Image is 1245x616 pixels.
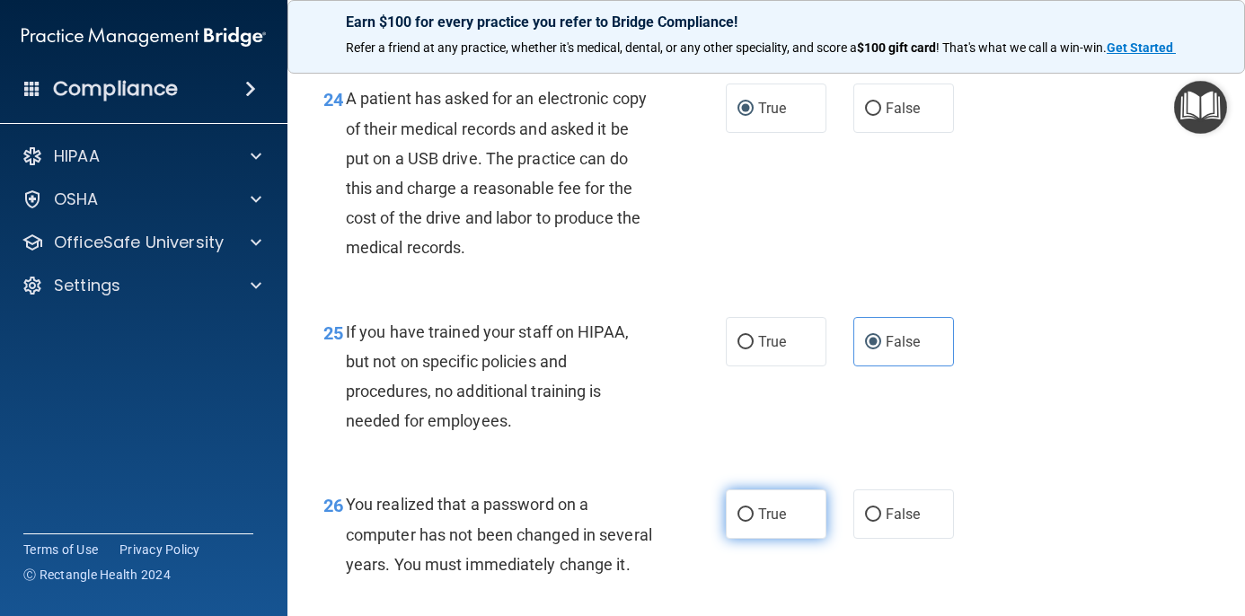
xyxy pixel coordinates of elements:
[936,40,1107,55] span: ! That's what we call a win-win.
[865,336,881,349] input: False
[886,506,921,523] span: False
[758,333,786,350] span: True
[346,13,1187,31] p: Earn $100 for every practice you refer to Bridge Compliance!
[1174,81,1227,134] button: Open Resource Center
[323,495,343,516] span: 26
[54,145,100,167] p: HIPAA
[886,100,921,117] span: False
[865,102,881,116] input: False
[758,506,786,523] span: True
[758,100,786,117] span: True
[22,275,261,296] a: Settings
[886,333,921,350] span: False
[737,508,754,522] input: True
[22,19,266,55] img: PMB logo
[1107,40,1176,55] a: Get Started
[1107,40,1173,55] strong: Get Started
[23,566,171,584] span: Ⓒ Rectangle Health 2024
[54,189,99,210] p: OSHA
[323,322,343,344] span: 25
[865,508,881,522] input: False
[54,232,224,253] p: OfficeSafe University
[346,89,647,257] span: A patient has asked for an electronic copy of their medical records and asked it be put on a USB ...
[119,541,200,559] a: Privacy Policy
[737,102,754,116] input: True
[737,336,754,349] input: True
[346,322,629,431] span: If you have trained your staff on HIPAA, but not on specific policies and procedures, no addition...
[22,145,261,167] a: HIPAA
[346,40,857,55] span: Refer a friend at any practice, whether it's medical, dental, or any other speciality, and score a
[346,495,652,573] span: You realized that a password on a computer has not been changed in several years. You must immedi...
[54,275,120,296] p: Settings
[53,76,178,101] h4: Compliance
[323,89,343,110] span: 24
[857,40,936,55] strong: $100 gift card
[22,232,261,253] a: OfficeSafe University
[23,541,98,559] a: Terms of Use
[22,189,261,210] a: OSHA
